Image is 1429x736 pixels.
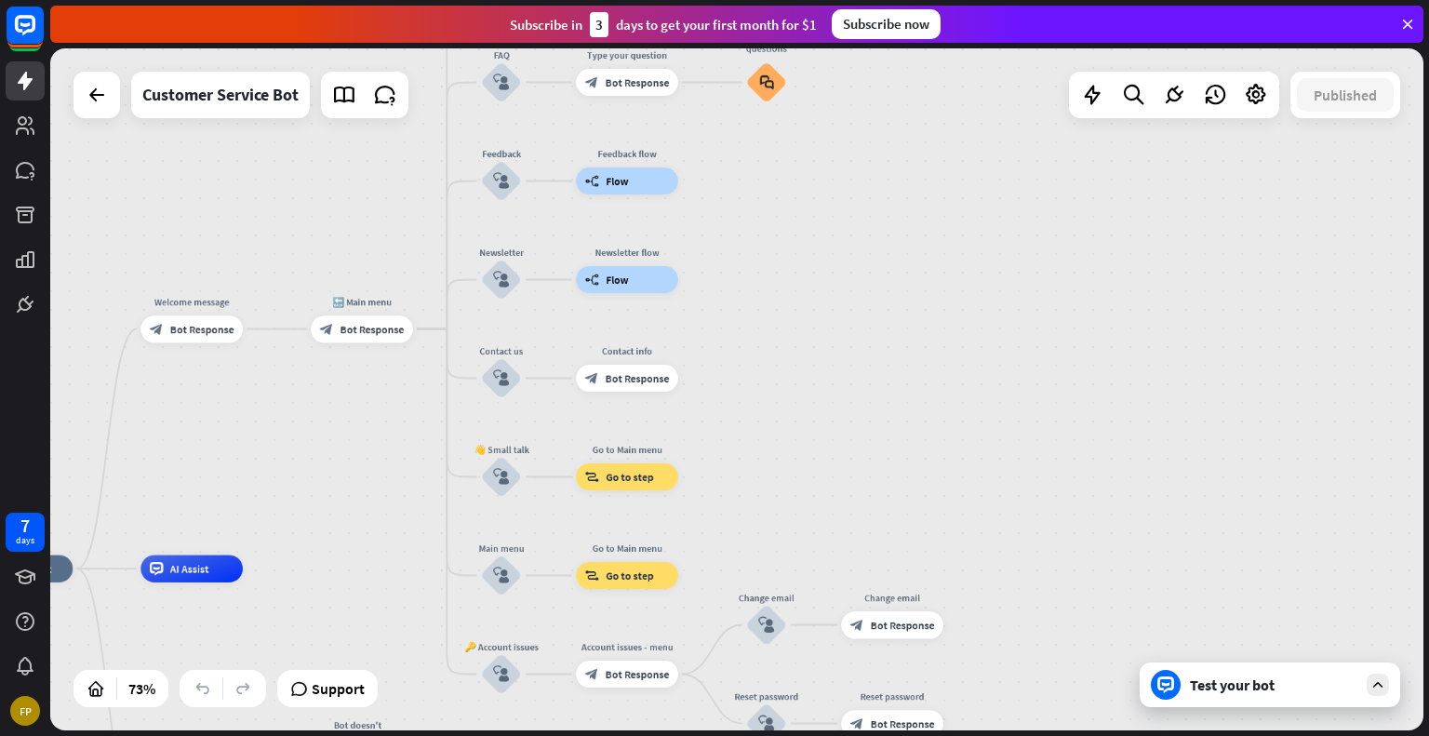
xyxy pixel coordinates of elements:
div: 🔙 Main menu [300,295,423,309]
div: Test your bot [1190,676,1357,694]
span: Bot Response [170,322,234,336]
div: Contact us [461,344,542,358]
div: Reset password [831,689,954,703]
i: block_goto [585,569,599,582]
div: Feedback flow [566,147,688,161]
i: block_bot_response [585,371,599,385]
i: block_user_input [493,74,510,91]
i: block_bot_response [585,75,599,89]
span: Flow [606,273,628,287]
i: block_bot_response [850,618,864,632]
span: Start point [1,562,52,576]
a: 7 days [6,513,45,552]
span: AI Assist [170,562,209,576]
i: block_bot_response [150,322,164,336]
span: Bot Response [606,371,670,385]
div: 73% [123,674,161,703]
i: block_user_input [493,370,510,387]
div: Go to Main menu [566,443,688,457]
i: block_user_input [493,173,510,190]
span: Bot Response [871,716,935,730]
i: block_goto [585,470,599,484]
div: Reset password [726,689,808,703]
div: FP [10,696,40,726]
div: 🔑 Account issues [461,640,542,654]
button: Open LiveChat chat widget [15,7,71,63]
div: Newsletter flow [566,246,688,260]
span: Bot Response [341,322,405,336]
span: Flow [606,174,628,188]
div: Go to Main menu [566,542,688,555]
span: Support [312,674,365,703]
div: Popular questions [736,28,797,55]
i: builder_tree [585,174,599,188]
span: Go to step [606,569,653,582]
i: block_user_input [493,272,510,288]
i: block_bot_response [320,322,334,336]
i: block_user_input [493,469,510,486]
div: Contact info [566,344,688,358]
div: Change email [831,591,954,605]
div: 3 [590,12,608,37]
div: Subscribe now [832,9,941,39]
div: FAQ [461,48,542,62]
div: Customer Service Bot [142,72,299,118]
i: block_bot_response [585,667,599,681]
i: block_faq [759,74,773,89]
i: block_bot_response [850,716,864,730]
i: builder_tree [585,273,599,287]
div: Newsletter [461,246,542,260]
div: Change email [726,591,808,605]
span: Bot Response [606,75,670,89]
div: 7 [20,517,30,534]
div: Type your question [566,48,688,62]
div: Feedback [461,147,542,161]
button: Published [1297,78,1394,112]
span: Go to step [606,470,653,484]
div: days [16,534,34,547]
div: Welcome message [130,295,253,309]
i: block_user_input [493,568,510,584]
span: Bot Response [871,618,935,632]
div: Main menu [461,542,542,555]
i: block_user_input [493,666,510,683]
div: Subscribe in days to get your first month for $1 [510,12,817,37]
div: 👋 Small talk [461,443,542,457]
span: Bot Response [606,667,670,681]
i: block_user_input [758,716,775,732]
div: Account issues - menu [566,640,688,654]
i: block_user_input [758,617,775,634]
